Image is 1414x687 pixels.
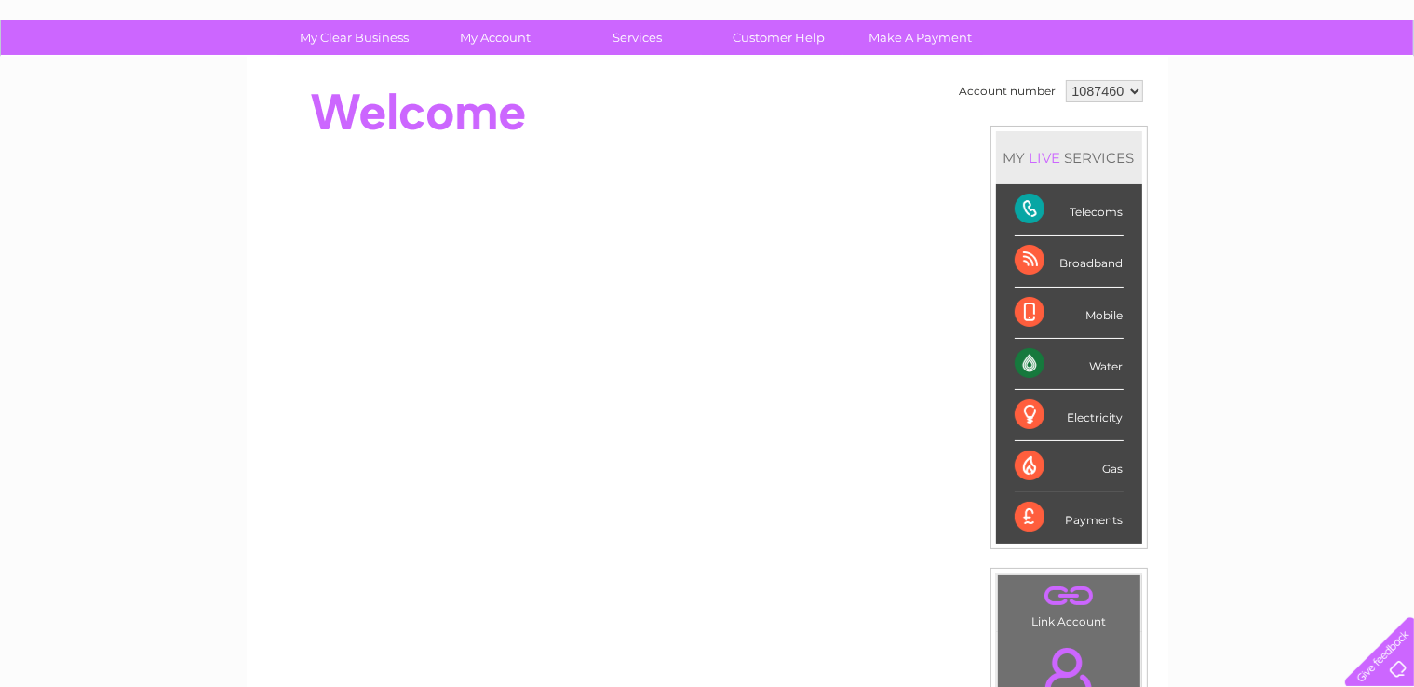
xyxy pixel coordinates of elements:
[1015,184,1124,236] div: Telecoms
[1026,149,1065,167] div: LIVE
[1015,288,1124,339] div: Mobile
[1015,390,1124,441] div: Electricity
[49,48,144,105] img: logo.png
[996,131,1142,184] div: MY SERVICES
[1015,339,1124,390] div: Water
[1133,79,1174,93] a: Energy
[997,574,1141,633] td: Link Account
[419,20,572,55] a: My Account
[1015,492,1124,543] div: Payments
[843,20,997,55] a: Make A Payment
[702,20,855,55] a: Customer Help
[1185,79,1241,93] a: Telecoms
[268,10,1148,90] div: Clear Business is a trading name of Verastar Limited (registered in [GEOGRAPHIC_DATA] No. 3667643...
[1290,79,1336,93] a: Contact
[1252,79,1279,93] a: Blog
[1015,441,1124,492] div: Gas
[1086,79,1122,93] a: Water
[1063,9,1192,33] a: 0333 014 3131
[955,75,1061,107] td: Account number
[1353,79,1396,93] a: Log out
[1015,236,1124,287] div: Broadband
[277,20,431,55] a: My Clear Business
[1003,580,1136,613] a: .
[560,20,714,55] a: Services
